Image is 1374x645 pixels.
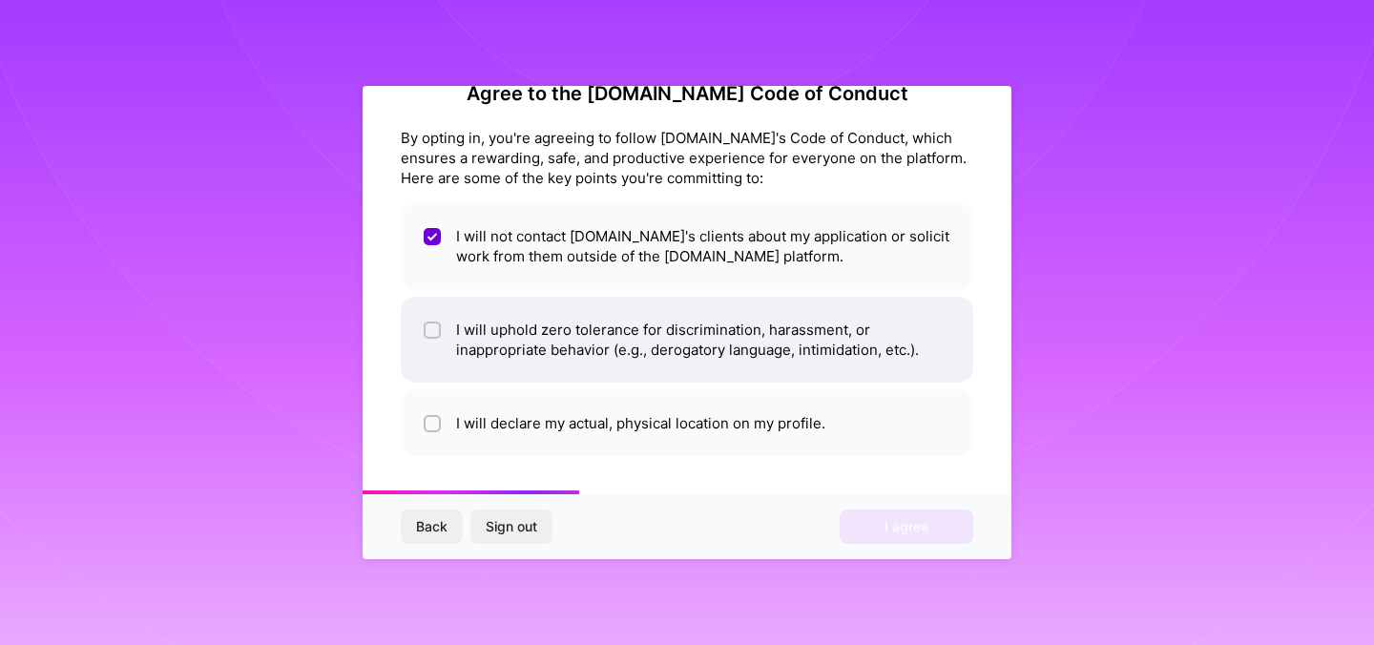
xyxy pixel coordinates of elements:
[401,297,973,383] li: I will uphold zero tolerance for discrimination, harassment, or inappropriate behavior (e.g., der...
[416,517,448,536] span: Back
[401,128,973,188] div: By opting in, you're agreeing to follow [DOMAIN_NAME]'s Code of Conduct, which ensures a rewardin...
[470,510,552,544] button: Sign out
[401,510,463,544] button: Back
[401,390,973,456] li: I will declare my actual, physical location on my profile.
[486,517,537,536] span: Sign out
[401,203,973,289] li: I will not contact [DOMAIN_NAME]'s clients about my application or solicit work from them outside...
[401,82,973,105] h2: Agree to the [DOMAIN_NAME] Code of Conduct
